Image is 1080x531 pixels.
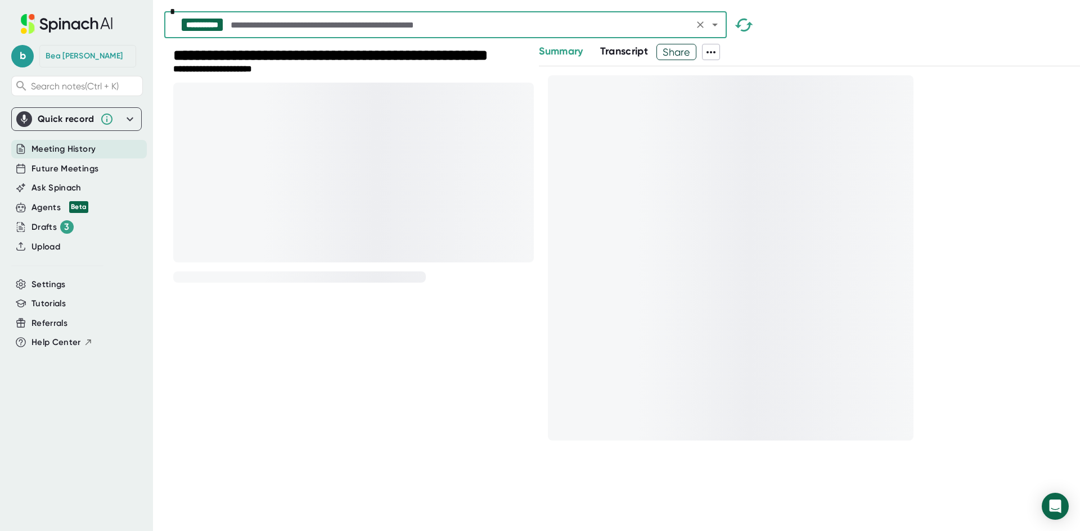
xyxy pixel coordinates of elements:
[600,45,649,57] span: Transcript
[1042,493,1069,520] div: Open Intercom Messenger
[31,278,66,291] button: Settings
[31,143,96,156] button: Meeting History
[31,317,67,330] button: Referrals
[31,297,66,310] button: Tutorials
[46,51,123,61] div: Bea van den Heuvel
[60,220,74,234] div: 3
[539,45,583,57] span: Summary
[69,201,88,213] div: Beta
[657,42,696,62] span: Share
[31,336,81,349] span: Help Center
[600,44,649,59] button: Transcript
[692,17,708,33] button: Clear
[31,201,88,214] div: Agents
[31,162,98,175] button: Future Meetings
[31,181,82,194] button: Ask Spinach
[31,220,74,234] div: Drafts
[11,45,34,67] span: b
[31,220,74,234] button: Drafts 3
[16,108,137,130] div: Quick record
[31,240,60,253] button: Upload
[31,201,88,214] button: Agents Beta
[539,44,583,59] button: Summary
[31,81,119,92] span: Search notes (Ctrl + K)
[38,114,94,125] div: Quick record
[656,44,696,60] button: Share
[707,17,723,33] button: Open
[31,336,93,349] button: Help Center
